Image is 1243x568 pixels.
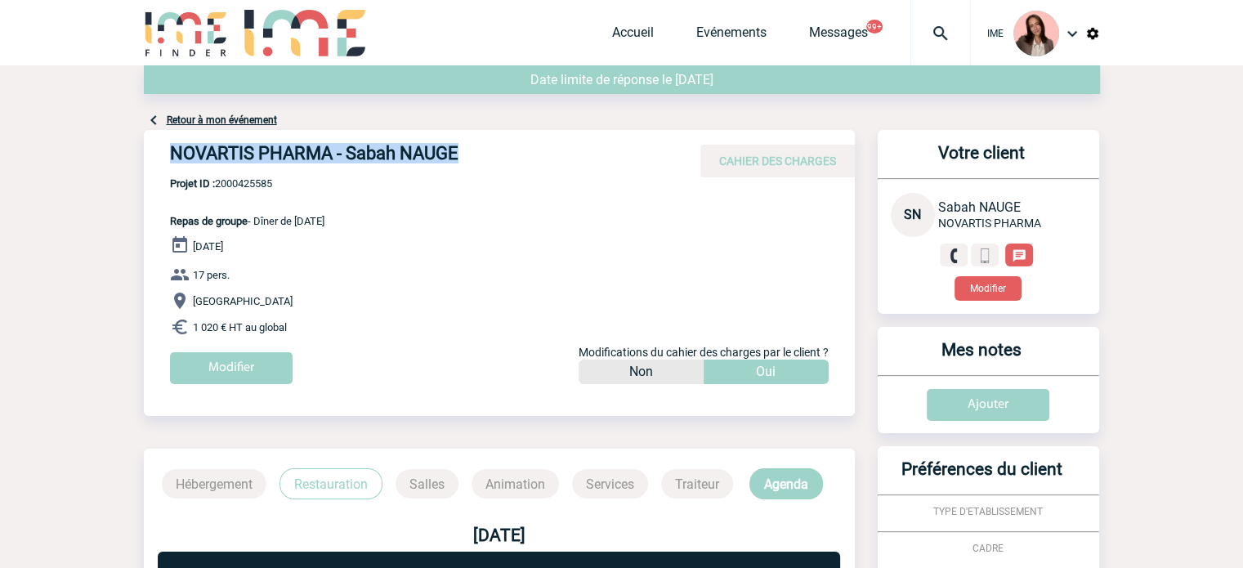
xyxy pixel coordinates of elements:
[193,295,293,307] span: [GEOGRAPHIC_DATA]
[579,346,829,359] span: Modifications du cahier des charges par le client ?
[629,360,653,384] p: Non
[884,143,1080,178] h3: Votre client
[938,217,1041,230] span: NOVARTIS PHARMA
[933,506,1043,517] span: TYPE D'ETABLISSEMENT
[809,25,868,47] a: Messages
[193,269,230,281] span: 17 pers.
[162,469,266,499] p: Hébergement
[279,468,382,499] p: Restauration
[530,72,713,87] span: Date limite de réponse le [DATE]
[938,199,1021,215] span: Sabah NAUGE
[927,389,1049,421] input: Ajouter
[719,154,836,168] span: CAHIER DES CHARGES
[612,25,654,47] a: Accueil
[904,207,921,222] span: SN
[749,468,823,499] p: Agenda
[170,177,215,190] b: Projet ID :
[884,340,1080,375] h3: Mes notes
[756,360,776,384] p: Oui
[977,248,992,263] img: portable.png
[193,240,223,253] span: [DATE]
[472,469,559,499] p: Animation
[170,215,324,227] span: - Dîner de [DATE]
[884,459,1080,494] h3: Préférences du client
[661,469,733,499] p: Traiteur
[170,177,324,190] span: 2000425585
[1012,248,1026,263] img: chat-24-px-w.png
[473,526,525,545] b: [DATE]
[396,469,458,499] p: Salles
[972,543,1004,554] span: CADRE
[946,248,961,263] img: fixe.png
[987,28,1004,39] span: IME
[144,10,229,56] img: IME-Finder
[696,25,767,47] a: Evénements
[572,469,648,499] p: Services
[193,321,287,333] span: 1 020 € HT au global
[170,215,248,227] span: Repas de groupe
[955,276,1022,301] button: Modifier
[170,352,293,384] input: Modifier
[866,20,883,34] button: 99+
[170,143,660,171] h4: NOVARTIS PHARMA - Sabah NAUGE
[167,114,277,126] a: Retour à mon événement
[1013,11,1059,56] img: 94396-3.png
